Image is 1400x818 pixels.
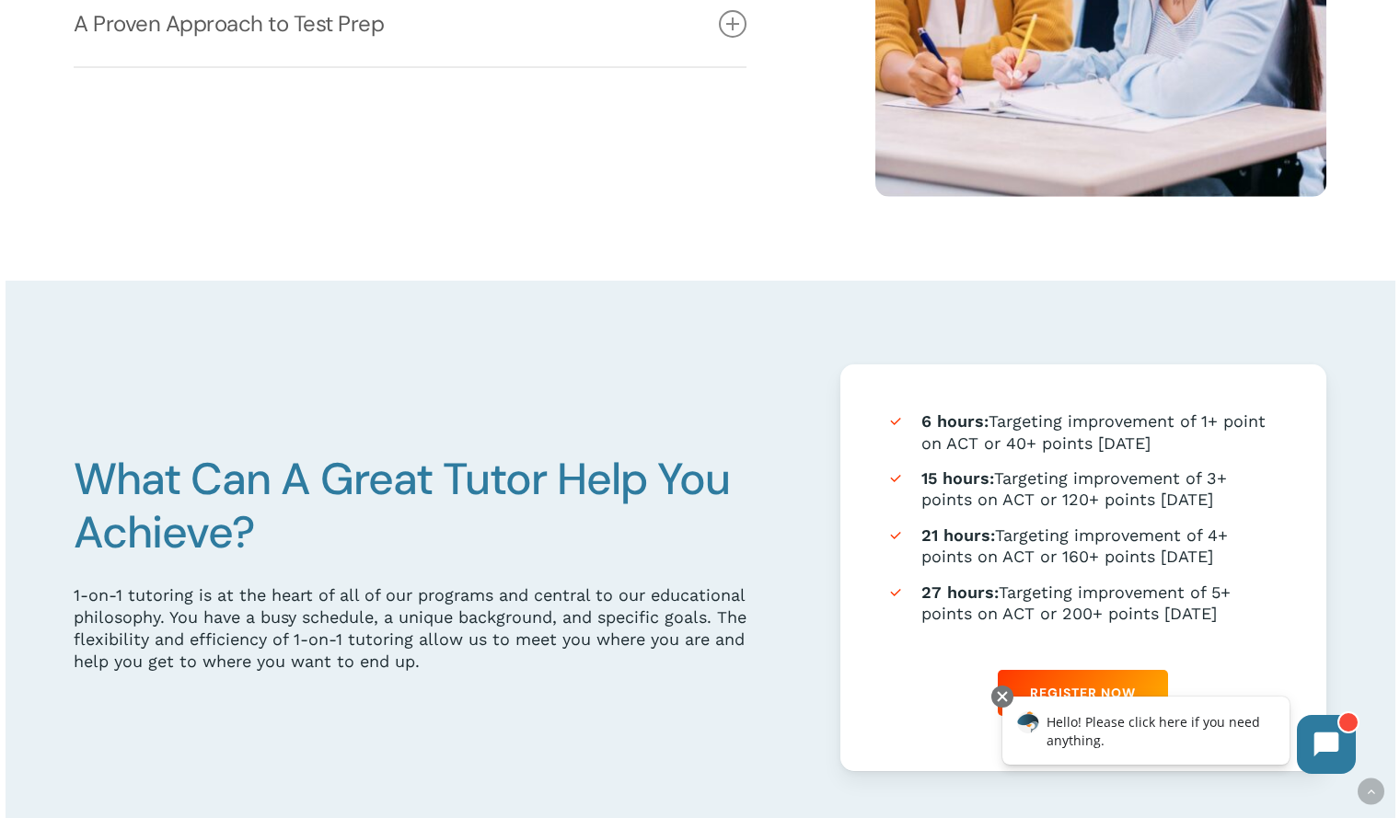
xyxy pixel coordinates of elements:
li: Targeting improvement of 1+ point on ACT or 40+ points [DATE] [886,410,1280,454]
strong: 21 hours: [921,525,995,545]
strong: 15 hours: [921,468,994,488]
div: 1-on-1 tutoring is at the heart of all of our programs and central to our educational philosophy.... [74,584,758,673]
strong: 27 hours: [921,582,999,602]
strong: 6 hours: [921,411,989,431]
li: Targeting improvement of 3+ points on ACT or 120+ points [DATE] [886,467,1280,511]
li: Targeting improvement of 4+ points on ACT or 160+ points [DATE] [886,524,1280,568]
span: What Can A Great Tutor Help You Achieve? [74,450,730,561]
li: Targeting improvement of 5+ points on ACT or 200+ points [DATE] [886,582,1280,625]
a: Register Now [998,670,1168,716]
iframe: Chatbot [983,682,1374,792]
